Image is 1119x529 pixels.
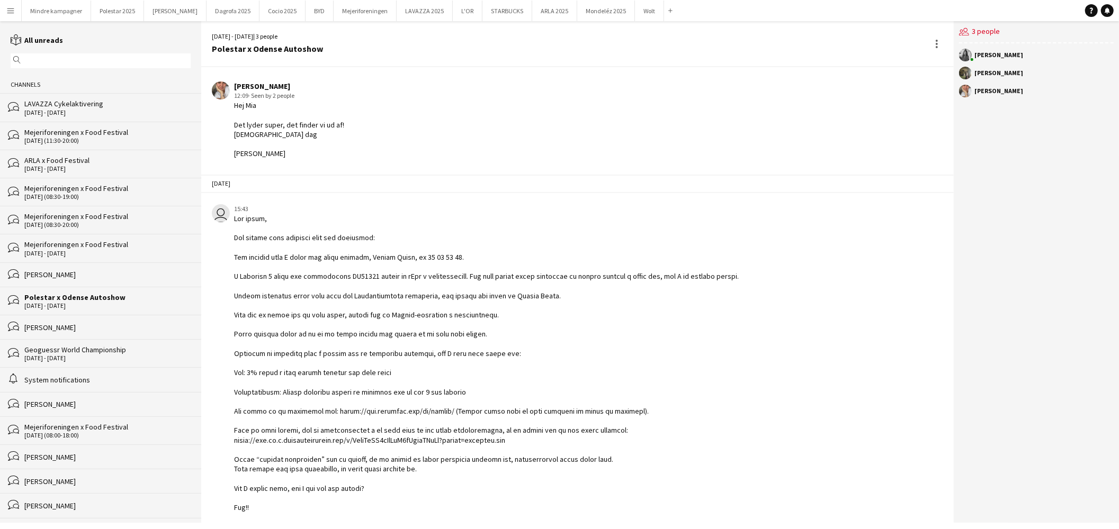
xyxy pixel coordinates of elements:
[577,1,635,21] button: Mondeléz 2025
[91,1,144,21] button: Polestar 2025
[974,52,1023,58] div: [PERSON_NAME]
[248,92,294,99] span: · Seen by 2 people
[24,302,191,309] div: [DATE] - [DATE]
[24,345,191,354] div: Geoguessr World Championship
[201,175,954,193] div: [DATE]
[234,91,344,101] div: 12:09
[24,399,191,409] div: [PERSON_NAME]
[234,81,344,91] div: [PERSON_NAME]
[24,109,191,116] div: [DATE] - [DATE]
[334,1,397,21] button: Mejeriforeningen
[24,452,191,462] div: [PERSON_NAME]
[24,127,191,137] div: Mejeriforeningen x Food Festival
[453,1,482,21] button: L'OR
[532,1,577,21] button: ARLA 2025
[234,214,814,512] div: Lor ipsum, Dol sitame cons adipisci elit sed doeiusmod: Tem incidid utla E dolor mag aliqu enimad...
[11,35,63,45] a: All unreads
[635,1,664,21] button: Wolt
[234,101,344,158] div: Hej Mia Det lyder super, det finder vi ud af! [DEMOGRAPHIC_DATA] dag [PERSON_NAME]
[959,21,1114,43] div: 3 people
[24,99,191,108] div: LAVAZZA Cykelaktivering
[24,354,191,362] div: [DATE] - [DATE]
[259,1,306,21] button: Cocio 2025
[234,204,814,214] div: 15:43
[974,70,1023,76] div: [PERSON_NAME]
[24,221,191,229] div: [DATE] (08:30-20:00)
[24,156,191,165] div: ARLA x Food Festival
[24,422,191,432] div: Mejeriforeningen x Food Festival
[24,193,191,200] div: [DATE] (08:30-19:00)
[24,293,191,302] div: Polestar x Odense Autoshow
[24,240,191,249] div: Mejeriforeningen x Food Festival
[24,501,191,510] div: [PERSON_NAME]
[24,250,191,257] div: [DATE] - [DATE]
[212,32,323,41] div: [DATE] - [DATE] | 3 people
[144,1,207,21] button: [PERSON_NAME]
[24,270,191,279] div: [PERSON_NAME]
[482,1,532,21] button: STARBUCKS
[397,1,453,21] button: LAVAZZA 2025
[212,44,323,53] div: Polestar x Odense Autoshow
[207,1,259,21] button: Dagrofa 2025
[24,137,191,144] div: [DATE] (11:30-20:00)
[974,88,1023,94] div: [PERSON_NAME]
[22,1,91,21] button: Mindre kampagner
[24,432,191,439] div: [DATE] (08:00-18:00)
[24,212,191,221] div: Mejeriforeningen x Food Festival
[24,323,191,332] div: [PERSON_NAME]
[24,477,191,486] div: [PERSON_NAME]
[24,375,191,385] div: System notifications
[306,1,334,21] button: BYD
[24,184,191,193] div: Mejeriforeningen x Food Festival
[24,165,191,172] div: [DATE] - [DATE]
